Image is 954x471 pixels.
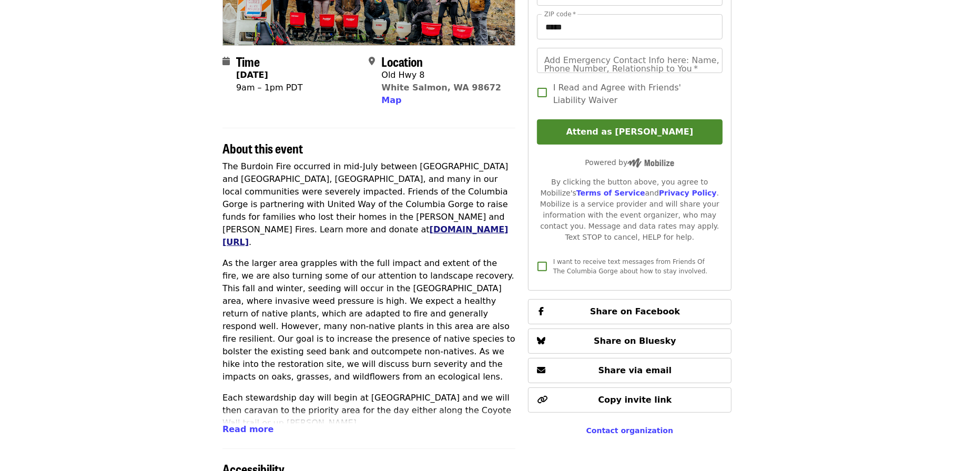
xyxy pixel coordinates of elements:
button: Copy invite link [528,387,732,413]
img: Powered by Mobilize [627,158,674,168]
input: Add Emergency Contact Info here: Name, Phone Number, Relationship to You [537,48,723,73]
div: By clicking the button above, you agree to Mobilize's and . Mobilize is a service provider and wi... [537,177,723,243]
div: Old Hwy 8 [381,69,501,81]
label: ZIP code [544,11,576,17]
span: Share on Bluesky [594,336,676,346]
p: Each stewardship day will begin at [GEOGRAPHIC_DATA] and we will then caravan to the priority are... [222,392,515,429]
button: Attend as [PERSON_NAME] [537,119,723,145]
a: White Salmon, WA 98672 [381,83,501,93]
span: Share via email [598,365,672,375]
button: Share via email [528,358,732,383]
input: ZIP code [537,14,723,39]
p: The Burdoin Fire occurred in mid-July between [GEOGRAPHIC_DATA] and [GEOGRAPHIC_DATA], [GEOGRAPHI... [222,160,515,249]
span: About this event [222,139,303,157]
span: Time [236,52,260,70]
i: calendar icon [222,56,230,66]
span: I Read and Agree with Friends' Liability Waiver [553,81,714,107]
div: 9am – 1pm PDT [236,81,303,94]
span: I want to receive text messages from Friends Of The Columbia Gorge about how to stay involved. [553,258,708,275]
a: Privacy Policy [659,189,717,197]
button: Share on Bluesky [528,329,732,354]
p: As the larger area grapples with the full impact and extent of the fire, we are also turning some... [222,257,515,383]
button: Map [381,94,401,107]
span: Read more [222,424,273,434]
strong: [DATE] [236,70,268,80]
a: Terms of Service [576,189,645,197]
button: Read more [222,423,273,436]
a: Contact organization [586,426,673,435]
span: Share on Facebook [590,306,680,316]
span: Location [381,52,423,70]
span: Map [381,95,401,105]
span: Powered by [585,158,674,167]
span: Copy invite link [598,395,672,405]
button: Share on Facebook [528,299,732,324]
i: map-marker-alt icon [369,56,375,66]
